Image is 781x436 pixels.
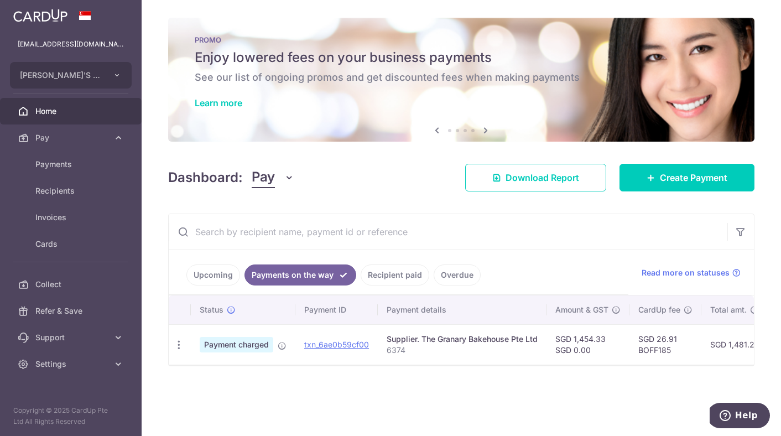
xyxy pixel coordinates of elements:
[186,264,240,286] a: Upcoming
[168,18,754,142] img: Latest Promos Banner
[638,304,680,315] span: CardUp fee
[361,264,429,286] a: Recipient paid
[642,267,741,278] a: Read more on statuses
[506,171,579,184] span: Download Report
[168,168,243,188] h4: Dashboard:
[387,345,538,356] p: 6374
[710,304,747,315] span: Total amt.
[35,238,108,250] span: Cards
[546,324,629,365] td: SGD 1,454.33 SGD 0.00
[35,305,108,316] span: Refer & Save
[660,171,727,184] span: Create Payment
[701,324,768,365] td: SGD 1,481.24
[434,264,481,286] a: Overdue
[35,132,108,143] span: Pay
[642,267,730,278] span: Read more on statuses
[20,70,102,81] span: [PERSON_NAME]'S TANDOOR PTE. LTD.
[35,212,108,223] span: Invoices
[195,35,728,44] p: PROMO
[195,71,728,84] h6: See our list of ongoing promos and get discounted fees when making payments
[35,279,108,290] span: Collect
[35,106,108,117] span: Home
[295,295,378,324] th: Payment ID
[195,49,728,66] h5: Enjoy lowered fees on your business payments
[465,164,606,191] a: Download Report
[10,62,132,89] button: [PERSON_NAME]'S TANDOOR PTE. LTD.
[195,97,242,108] a: Learn more
[35,332,108,343] span: Support
[35,185,108,196] span: Recipients
[555,304,608,315] span: Amount & GST
[169,214,727,250] input: Search by recipient name, payment id or reference
[200,337,273,352] span: Payment charged
[200,304,223,315] span: Status
[252,167,294,188] button: Pay
[252,167,275,188] span: Pay
[710,403,770,430] iframe: Opens a widget where you can find more information
[35,159,108,170] span: Payments
[619,164,754,191] a: Create Payment
[35,359,108,370] span: Settings
[629,324,701,365] td: SGD 26.91 BOFF185
[18,39,124,50] p: [EMAIL_ADDRESS][DOMAIN_NAME]
[304,340,369,349] a: txn_6ae0b59cf00
[13,9,67,22] img: CardUp
[244,264,356,286] a: Payments on the way
[378,295,546,324] th: Payment details
[387,334,538,345] div: Supplier. The Granary Bakehouse Pte Ltd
